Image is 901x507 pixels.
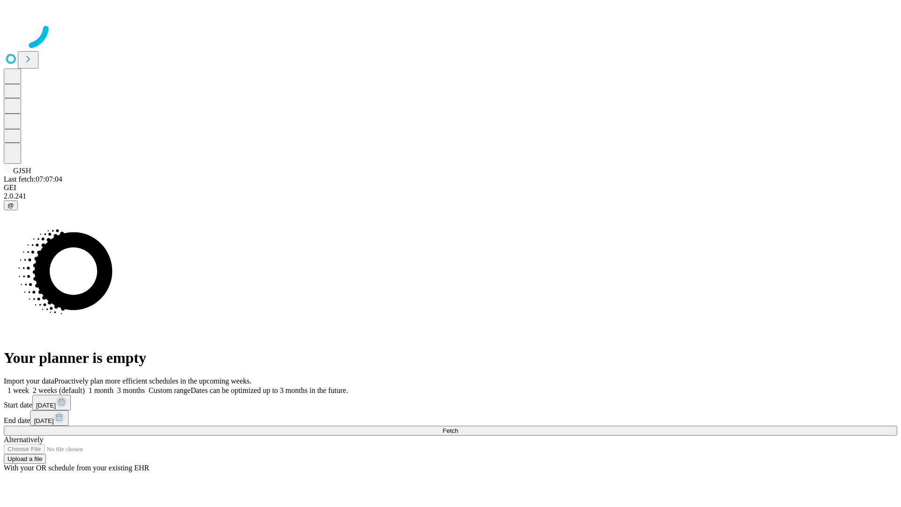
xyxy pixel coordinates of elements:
[4,410,897,426] div: End date
[4,192,897,200] div: 2.0.241
[32,395,71,410] button: [DATE]
[30,410,69,426] button: [DATE]
[8,202,14,209] span: @
[4,464,149,472] span: With your OR schedule from your existing EHR
[33,386,85,394] span: 2 weeks (default)
[191,386,348,394] span: Dates can be optimized up to 3 months in the future.
[4,200,18,210] button: @
[4,184,897,192] div: GEI
[4,436,43,444] span: Alternatively
[13,167,31,175] span: GJSH
[149,386,191,394] span: Custom range
[4,426,897,436] button: Fetch
[54,377,252,385] span: Proactively plan more efficient schedules in the upcoming weeks.
[36,402,56,409] span: [DATE]
[89,386,114,394] span: 1 month
[4,377,54,385] span: Import your data
[117,386,145,394] span: 3 months
[8,386,29,394] span: 1 week
[4,454,46,464] button: Upload a file
[443,427,458,434] span: Fetch
[4,395,897,410] div: Start date
[34,417,53,424] span: [DATE]
[4,349,897,367] h1: Your planner is empty
[4,175,62,183] span: Last fetch: 07:07:04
